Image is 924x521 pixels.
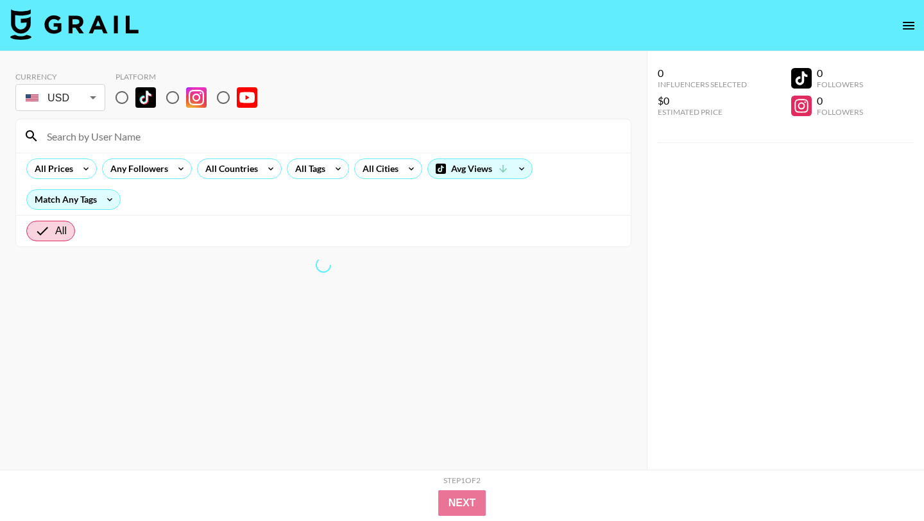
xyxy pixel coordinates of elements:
[15,72,105,81] div: Currency
[658,80,747,89] div: Influencers Selected
[438,490,486,516] button: Next
[237,87,257,108] img: YouTube
[817,107,863,117] div: Followers
[39,126,623,146] input: Search by User Name
[27,190,120,209] div: Match Any Tags
[55,223,67,239] span: All
[817,94,863,107] div: 0
[18,87,103,109] div: USD
[658,107,747,117] div: Estimated Price
[658,67,747,80] div: 0
[10,9,139,40] img: Grail Talent
[817,80,863,89] div: Followers
[198,159,261,178] div: All Countries
[443,475,481,485] div: Step 1 of 2
[27,159,76,178] div: All Prices
[896,13,921,38] button: open drawer
[316,257,331,273] span: Refreshing lists, bookers, clients, countries, tags, cities, talent, talent...
[428,159,532,178] div: Avg Views
[135,87,156,108] img: TikTok
[658,94,747,107] div: $0
[116,72,268,81] div: Platform
[817,67,863,80] div: 0
[103,159,171,178] div: Any Followers
[287,159,328,178] div: All Tags
[186,87,207,108] img: Instagram
[355,159,401,178] div: All Cities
